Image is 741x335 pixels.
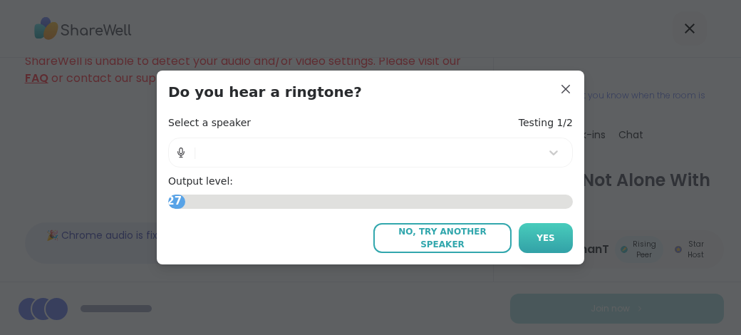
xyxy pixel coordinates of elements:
span: No, try another speaker [380,225,504,251]
button: No, try another speaker [373,223,512,253]
span: 4.27 [152,190,185,213]
h4: Testing 1/2 [519,116,573,130]
img: Microphone [175,138,187,167]
h3: Do you hear a ringtone? [168,82,573,102]
h4: Select a speaker [168,116,251,130]
button: Yes [519,223,573,253]
span: Yes [537,232,555,244]
span: | [193,138,197,167]
h4: Output level: [168,175,573,189]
